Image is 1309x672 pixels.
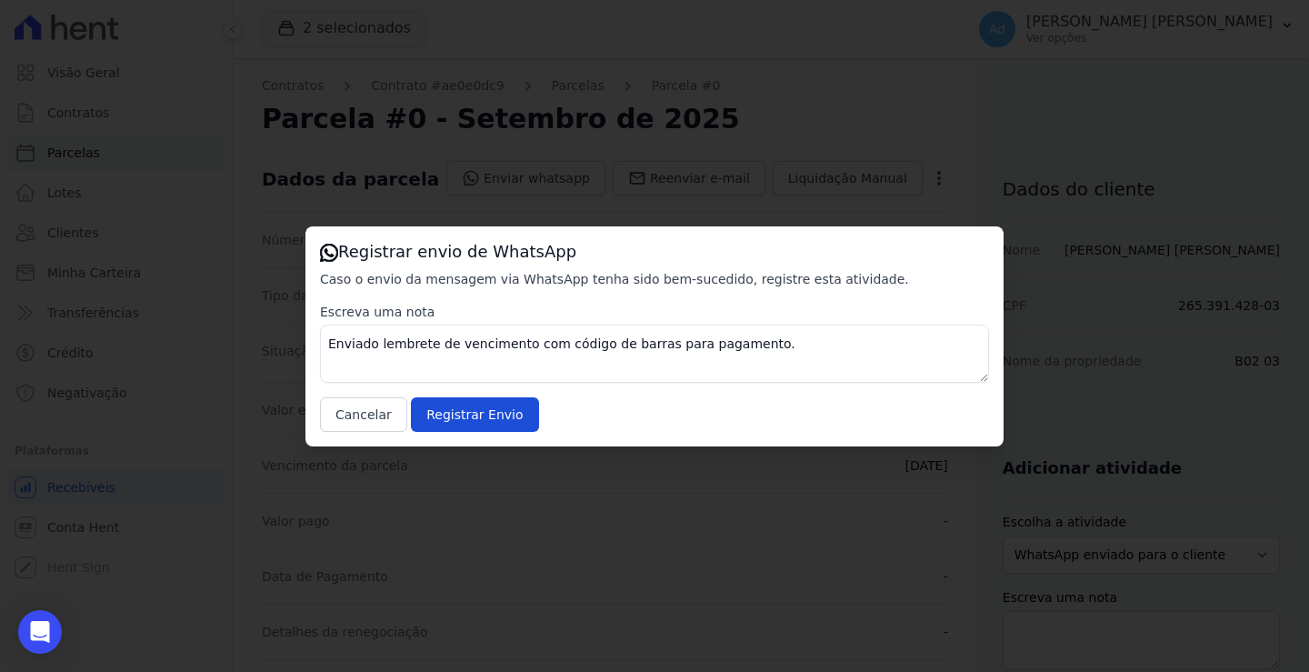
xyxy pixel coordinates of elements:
[18,610,62,654] div: Open Intercom Messenger
[320,241,989,263] h3: Registrar envio de WhatsApp
[411,397,538,432] input: Registrar Envio
[320,397,407,432] button: Cancelar
[320,270,989,288] p: Caso o envio da mensagem via WhatsApp tenha sido bem-sucedido, registre esta atividade.
[320,303,989,321] label: Escreva uma nota
[320,325,989,383] textarea: Enviado lembrete de vencimento com código de barras para pagamento.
